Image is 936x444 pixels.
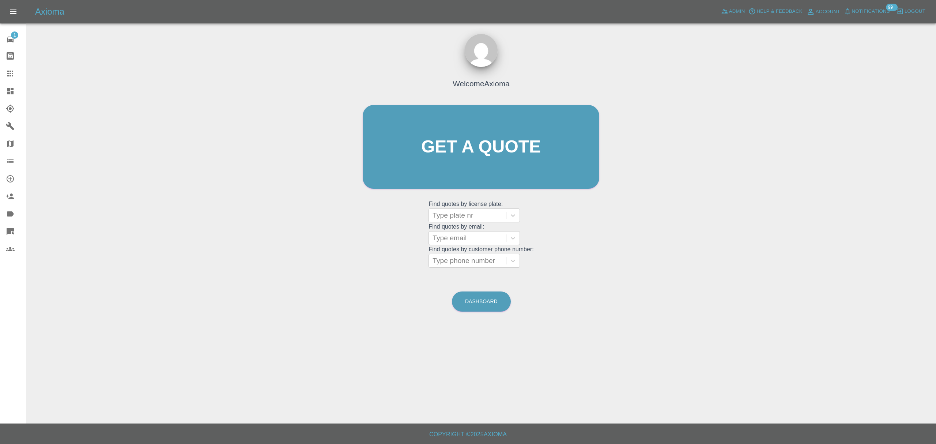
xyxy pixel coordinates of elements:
grid: Find quotes by email: [429,223,533,245]
grid: Find quotes by license plate: [429,201,533,222]
a: Get a quote [363,105,599,189]
h4: Welcome Axioma [453,78,510,89]
span: Notifications [852,7,890,16]
button: Notifications [842,6,892,17]
button: Logout [895,6,927,17]
a: Account [804,6,842,18]
a: Admin [719,6,747,17]
span: 1 [11,31,18,39]
span: 99+ [886,4,898,11]
span: Account [816,8,840,16]
h6: Copyright © 2025 Axioma [6,429,930,440]
button: Help & Feedback [747,6,804,17]
img: ... [465,34,498,67]
span: Admin [729,7,745,16]
button: Open drawer [4,3,22,20]
a: Dashboard [452,291,511,312]
grid: Find quotes by customer phone number: [429,246,533,268]
h5: Axioma [35,6,64,18]
span: Help & Feedback [756,7,802,16]
span: Logout [905,7,925,16]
